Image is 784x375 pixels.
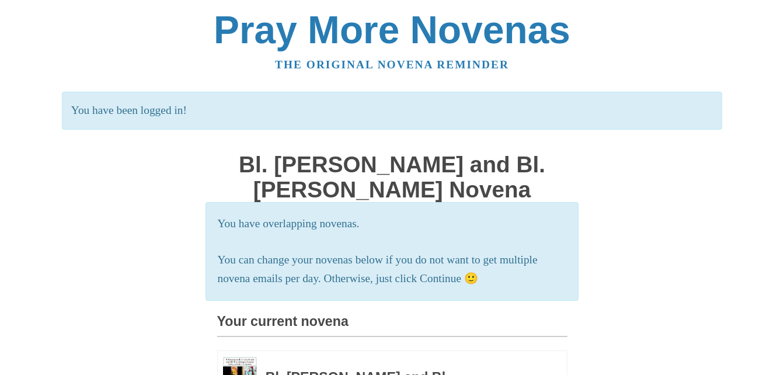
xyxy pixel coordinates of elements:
[218,214,567,234] p: You have overlapping novenas.
[218,251,567,289] p: You can change your novenas below if you do not want to get multiple novena emails per day. Other...
[62,92,722,130] p: You have been logged in!
[217,314,567,337] h3: Your current novena
[214,8,570,51] a: Pray More Novenas
[217,152,567,202] h1: Bl. [PERSON_NAME] and Bl. [PERSON_NAME] Novena
[275,58,509,71] a: The original novena reminder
